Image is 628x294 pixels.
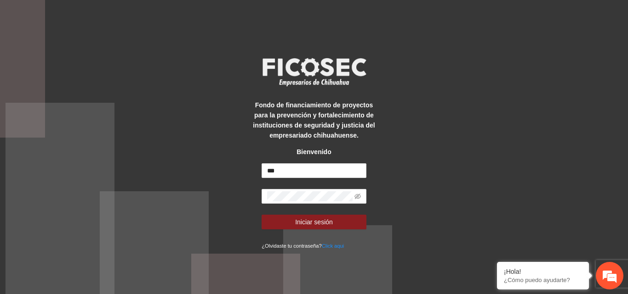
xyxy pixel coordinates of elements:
[262,243,344,249] small: ¿Olvidaste tu contraseña?
[253,101,375,139] strong: Fondo de financiamiento de proyectos para la prevención y fortalecimiento de instituciones de seg...
[257,55,371,89] img: logo
[504,268,582,275] div: ¡Hola!
[297,148,331,155] strong: Bienvenido
[322,243,344,249] a: Click aqui
[295,217,333,227] span: Iniciar sesión
[354,193,361,200] span: eye-invisible
[504,277,582,283] p: ¿Cómo puedo ayudarte?
[262,215,366,229] button: Iniciar sesión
